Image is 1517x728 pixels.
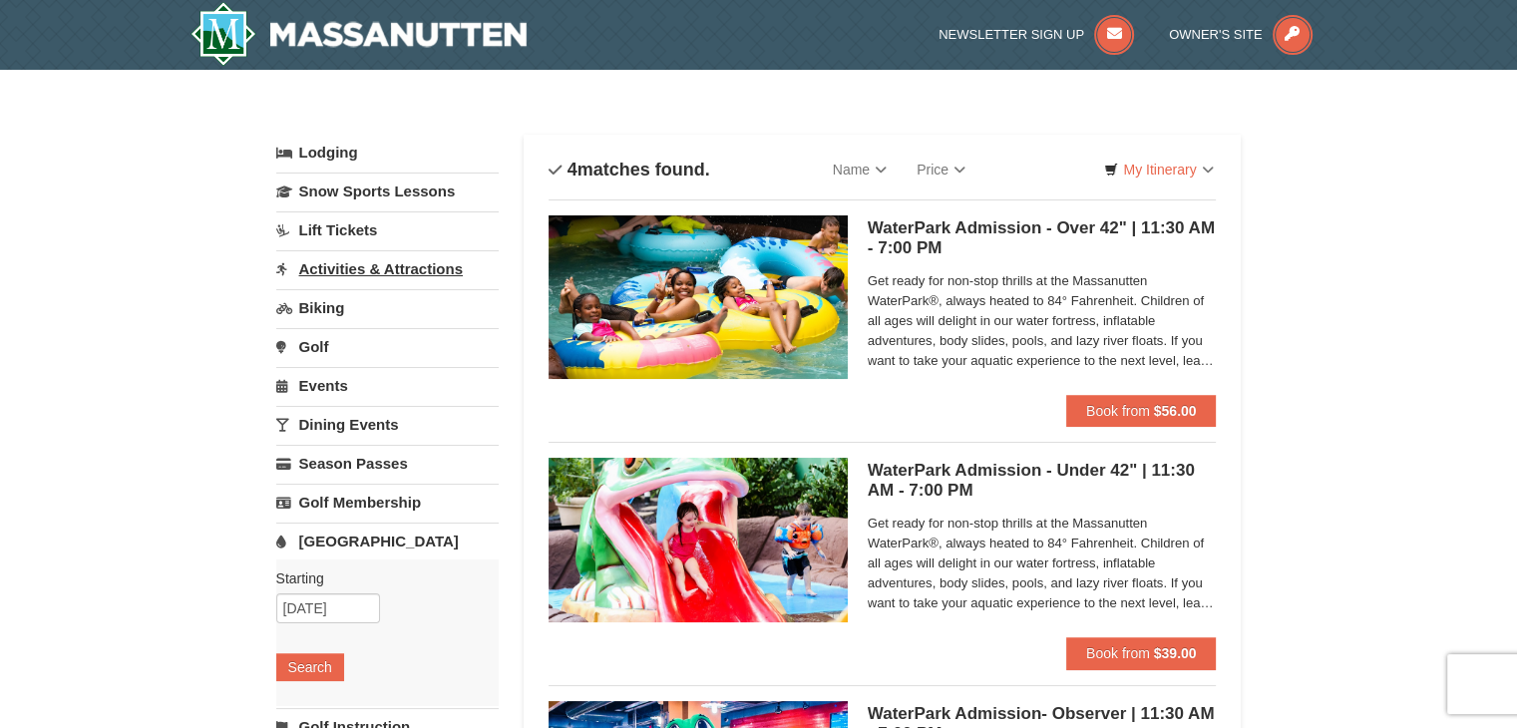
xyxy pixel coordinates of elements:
[276,523,499,559] a: [GEOGRAPHIC_DATA]
[868,218,1217,258] h5: WaterPark Admission - Over 42" | 11:30 AM - 7:00 PM
[276,568,484,588] label: Starting
[549,215,848,379] img: 6619917-1560-394ba125.jpg
[276,328,499,365] a: Golf
[276,135,499,171] a: Lodging
[1066,637,1217,669] button: Book from $39.00
[1066,395,1217,427] button: Book from $56.00
[276,289,499,326] a: Biking
[868,514,1217,613] span: Get ready for non-stop thrills at the Massanutten WaterPark®, always heated to 84° Fahrenheit. Ch...
[276,250,499,287] a: Activities & Attractions
[190,2,528,66] img: Massanutten Resort Logo
[1169,27,1263,42] span: Owner's Site
[1154,645,1197,661] strong: $39.00
[868,271,1217,371] span: Get ready for non-stop thrills at the Massanutten WaterPark®, always heated to 84° Fahrenheit. Ch...
[276,445,499,482] a: Season Passes
[568,160,577,180] span: 4
[902,150,980,189] a: Price
[276,484,499,521] a: Golf Membership
[276,367,499,404] a: Events
[276,211,499,248] a: Lift Tickets
[1169,27,1313,42] a: Owner's Site
[868,461,1217,501] h5: WaterPark Admission - Under 42" | 11:30 AM - 7:00 PM
[1086,403,1150,419] span: Book from
[939,27,1134,42] a: Newsletter Sign Up
[276,653,344,681] button: Search
[1091,155,1226,184] a: My Itinerary
[190,2,528,66] a: Massanutten Resort
[276,173,499,209] a: Snow Sports Lessons
[939,27,1084,42] span: Newsletter Sign Up
[1154,403,1197,419] strong: $56.00
[549,160,710,180] h4: matches found.
[818,150,902,189] a: Name
[276,406,499,443] a: Dining Events
[1086,645,1150,661] span: Book from
[549,458,848,621] img: 6619917-1570-0b90b492.jpg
